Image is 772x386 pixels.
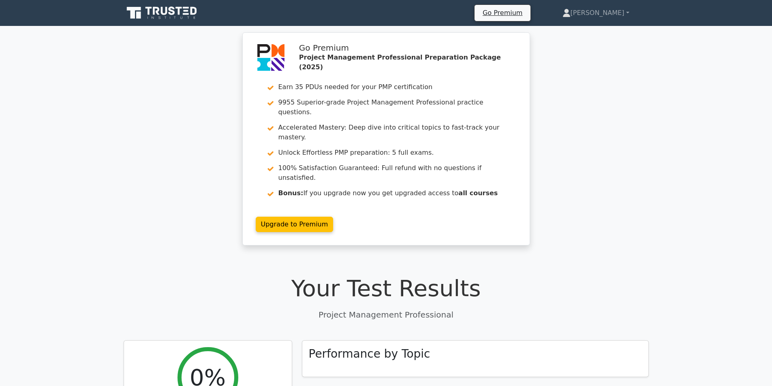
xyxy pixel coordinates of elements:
[124,275,649,302] h1: Your Test Results
[543,5,649,21] a: [PERSON_NAME]
[309,347,430,361] h3: Performance by Topic
[478,7,527,18] a: Go Premium
[256,217,334,232] a: Upgrade to Premium
[124,309,649,321] p: Project Management Professional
